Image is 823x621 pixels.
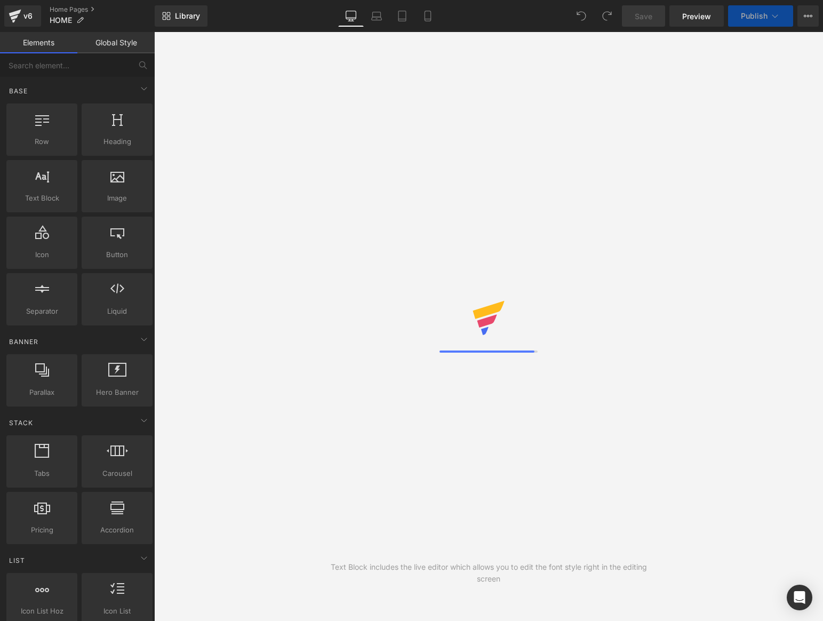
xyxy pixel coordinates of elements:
button: More [797,5,819,27]
span: Pricing [10,524,74,536]
span: Icon [10,249,74,260]
span: Base [8,86,29,96]
span: Carousel [85,468,149,479]
span: List [8,555,26,566]
span: Banner [8,337,39,347]
a: Preview [669,5,724,27]
div: Text Block includes the live editor which allows you to edit the font style right in the editing ... [322,561,656,585]
a: Global Style [77,32,155,53]
div: v6 [21,9,35,23]
a: Mobile [415,5,441,27]
button: Redo [596,5,618,27]
span: Heading [85,136,149,147]
div: Open Intercom Messenger [787,585,812,610]
span: Separator [10,306,74,317]
span: Accordion [85,524,149,536]
span: Preview [682,11,711,22]
span: Tabs [10,468,74,479]
span: Save [635,11,652,22]
span: Publish [741,12,768,20]
button: Undo [571,5,592,27]
a: Laptop [364,5,389,27]
a: v6 [4,5,41,27]
button: Publish [728,5,793,27]
span: Icon List [85,606,149,617]
span: Row [10,136,74,147]
span: Stack [8,418,34,428]
span: HOME [50,16,72,25]
span: Button [85,249,149,260]
span: Image [85,193,149,204]
span: Hero Banner [85,387,149,398]
a: Desktop [338,5,364,27]
span: Icon List Hoz [10,606,74,617]
a: New Library [155,5,207,27]
span: Library [175,11,200,21]
a: Tablet [389,5,415,27]
a: Home Pages [50,5,155,14]
span: Text Block [10,193,74,204]
span: Parallax [10,387,74,398]
span: Liquid [85,306,149,317]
